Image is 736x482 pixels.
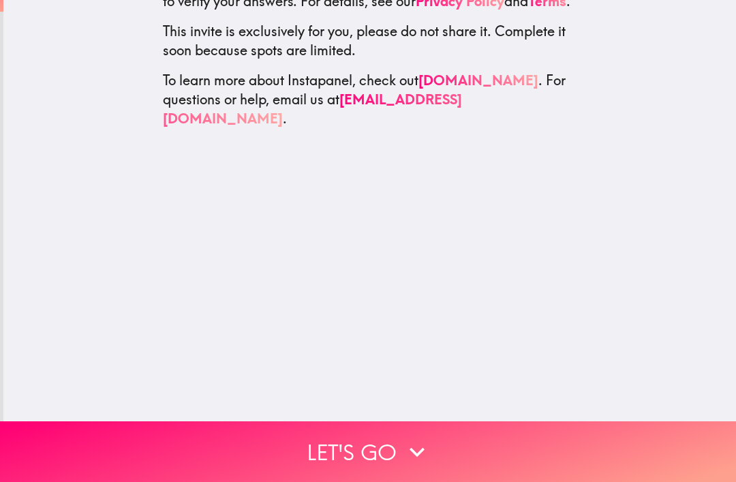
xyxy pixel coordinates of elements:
p: This invite is exclusively for you, please do not share it. Complete it soon because spots are li... [163,22,577,60]
a: [DOMAIN_NAME] [418,72,538,89]
p: To learn more about Instapanel, check out . For questions or help, email us at . [163,71,577,128]
a: [EMAIL_ADDRESS][DOMAIN_NAME] [163,91,462,127]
